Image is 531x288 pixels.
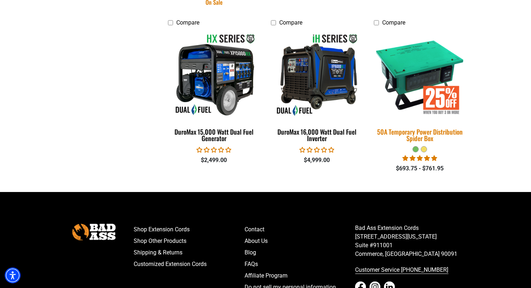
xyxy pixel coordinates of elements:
a: About Us [245,235,355,247]
a: DuroMax 15,000 Watt Dual Fuel Generator DuroMax 15,000 Watt Dual Fuel Generator [168,30,260,146]
a: Affiliate Program [245,270,355,282]
a: FAQs [245,258,355,270]
a: Contact [245,224,355,235]
a: 50A Temporary Power Distribution Spider Box 50A Temporary Power Distribution Spider Box [374,30,466,146]
div: Accessibility Menu [5,267,21,283]
div: 50A Temporary Power Distribution Spider Box [374,128,466,141]
p: Bad Ass Extension Cords [STREET_ADDRESS][US_STATE] Suite #911001 Commerce, [GEOGRAPHIC_DATA] 90091 [355,224,466,258]
span: Compare [176,19,199,26]
a: Shop Other Products [134,235,245,247]
a: Shipping & Returns [134,247,245,258]
span: Compare [382,19,405,26]
div: $4,999.00 [271,156,363,165]
div: $693.75 - $761.95 [374,164,466,173]
img: DuroMax 16,000 Watt Dual Fuel Inverter [271,33,362,116]
span: Compare [279,19,302,26]
span: 0.00 stars [299,147,334,153]
span: 5.00 stars [402,155,437,162]
a: DuroMax 16,000 Watt Dual Fuel Inverter DuroMax 16,000 Watt Dual Fuel Inverter [271,30,363,146]
a: Shop Extension Cords [134,224,245,235]
a: Blog [245,247,355,258]
img: DuroMax 15,000 Watt Dual Fuel Generator [169,33,260,116]
a: call 833-674-1699 [355,264,466,276]
div: DuroMax 15,000 Watt Dual Fuel Generator [168,128,260,141]
img: Bad Ass Extension Cords [72,224,116,240]
span: 0.00 stars [197,147,231,153]
div: $2,499.00 [168,156,260,165]
img: 50A Temporary Power Distribution Spider Box [369,29,470,121]
div: DuroMax 16,000 Watt Dual Fuel Inverter [271,128,363,141]
a: Customized Extension Cords [134,258,245,270]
